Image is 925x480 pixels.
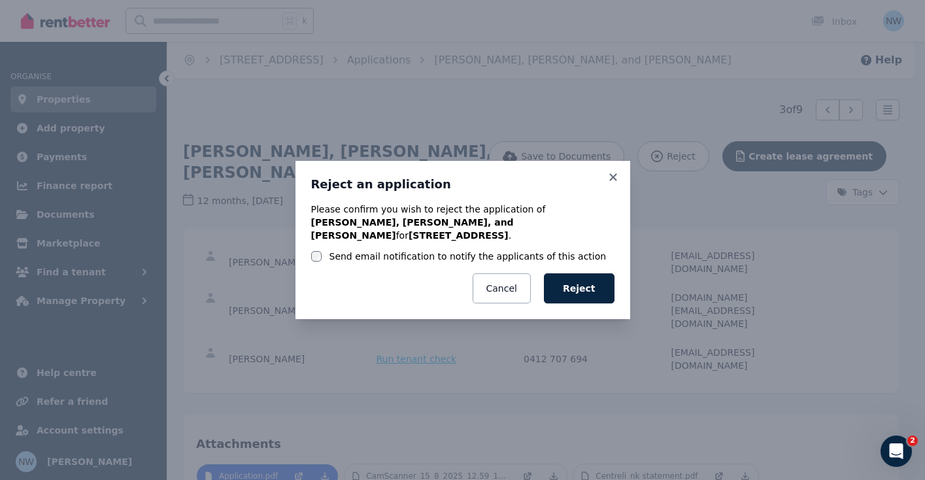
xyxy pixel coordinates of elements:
b: [PERSON_NAME], [PERSON_NAME], and [PERSON_NAME] [311,217,514,241]
iframe: Intercom live chat [881,436,912,467]
b: [STREET_ADDRESS] [409,230,509,241]
button: Reject [544,273,614,303]
span: 2 [907,436,918,446]
p: Please confirm you wish to reject the application of for . [311,203,614,242]
h3: Reject an application [311,177,614,192]
label: Send email notification to notify the applicants of this action [329,250,607,263]
button: Cancel [473,273,531,303]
